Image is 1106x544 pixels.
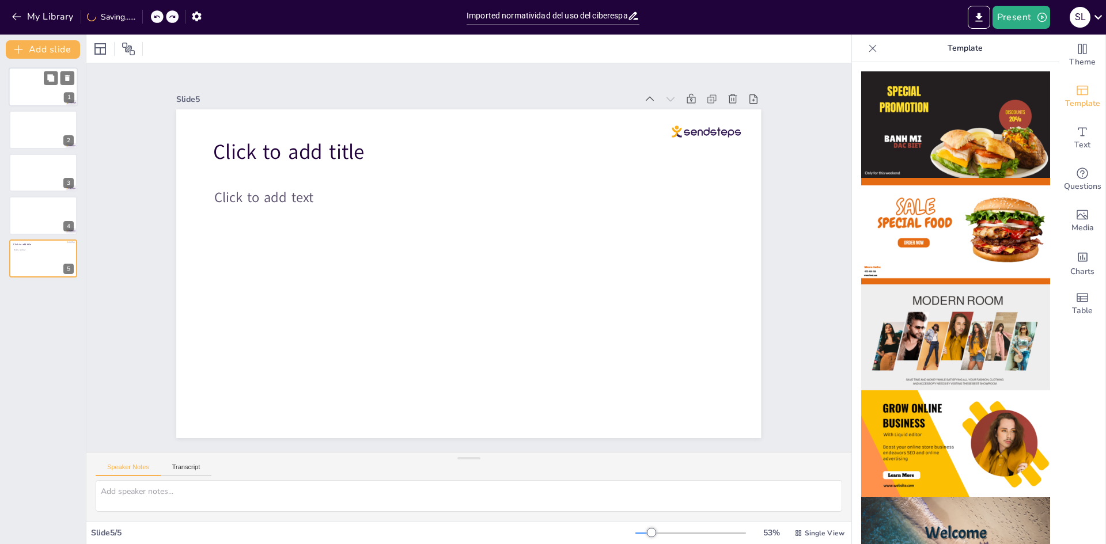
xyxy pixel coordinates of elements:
[9,7,78,26] button: My Library
[1059,242,1105,283] div: Add charts and graphs
[9,196,77,234] div: 4
[968,6,990,29] button: Export to PowerPoint
[91,527,635,538] div: Slide 5 / 5
[882,35,1048,62] p: Template
[1059,117,1105,159] div: Add text boxes
[13,242,31,246] span: Click to add title
[1069,56,1096,69] span: Theme
[467,7,627,24] input: Insert title
[1065,97,1100,110] span: Template
[1070,6,1090,29] button: S L
[224,112,377,155] span: Click to add title
[1059,35,1105,76] div: Change the overall theme
[122,42,135,56] span: Position
[9,111,77,149] div: 2
[194,64,653,123] div: Slide 5
[1074,139,1090,151] span: Text
[993,6,1050,29] button: Present
[96,463,161,476] button: Speaker Notes
[805,528,844,538] span: Single View
[14,248,25,250] span: Click to add text
[63,264,74,274] div: 5
[9,67,78,106] div: 1
[1070,265,1094,278] span: Charts
[1064,180,1101,193] span: Questions
[1059,76,1105,117] div: Add ready made slides
[91,40,109,58] div: Layout
[861,390,1050,497] img: thumb-4.png
[44,71,58,85] button: Duplicate Slide
[861,178,1050,284] img: thumb-2.png
[861,284,1050,391] img: thumb-3.png
[9,154,77,192] div: 3
[861,71,1050,178] img: thumb-1.png
[63,178,74,188] div: 3
[1059,159,1105,200] div: Get real-time input from your audience
[161,463,212,476] button: Transcript
[1059,200,1105,242] div: Add images, graphics, shapes or video
[757,527,785,538] div: 53 %
[1070,7,1090,28] div: S L
[60,71,74,85] button: Delete Slide
[87,12,135,22] div: Saving......
[63,135,74,146] div: 2
[63,221,74,231] div: 4
[64,93,74,103] div: 1
[1071,222,1094,234] span: Media
[1072,305,1093,317] span: Table
[6,40,80,59] button: Add slide
[221,162,322,191] span: Click to add text
[9,239,77,277] div: 5
[1059,283,1105,325] div: Add a table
